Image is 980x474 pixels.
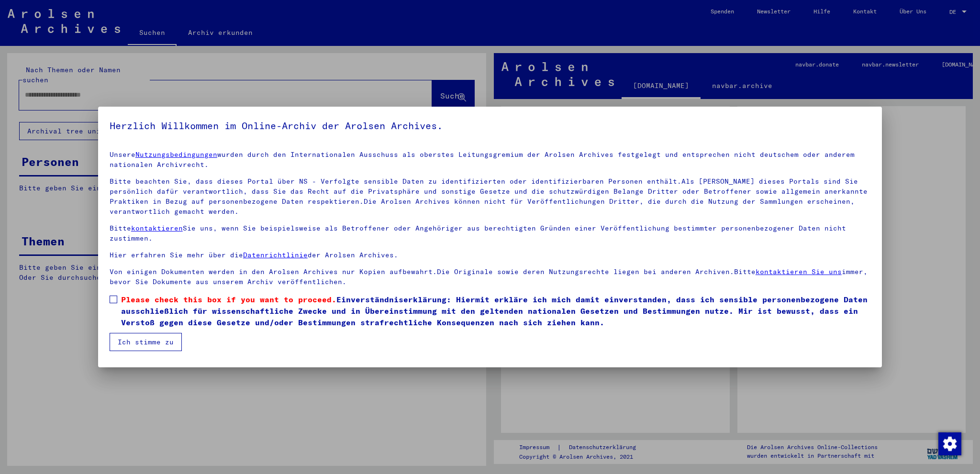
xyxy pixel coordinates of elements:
[938,432,961,455] img: Zustimmung ändern
[121,295,336,304] span: Please check this box if you want to proceed.
[110,250,870,260] p: Hier erfahren Sie mehr über die der Arolsen Archives.
[110,118,870,133] h5: Herzlich Willkommen im Online-Archiv der Arolsen Archives.
[110,223,870,243] p: Bitte Sie uns, wenn Sie beispielsweise als Betroffener oder Angehöriger aus berechtigten Gründen ...
[110,150,870,170] p: Unsere wurden durch den Internationalen Ausschuss als oberstes Leitungsgremium der Arolsen Archiv...
[110,333,182,351] button: Ich stimme zu
[135,150,217,159] a: Nutzungsbedingungen
[756,267,842,276] a: kontaktieren Sie uns
[243,251,308,259] a: Datenrichtlinie
[131,224,183,232] a: kontaktieren
[110,267,870,287] p: Von einigen Dokumenten werden in den Arolsen Archives nur Kopien aufbewahrt.Die Originale sowie d...
[121,294,870,328] span: Einverständniserklärung: Hiermit erkläre ich mich damit einverstanden, dass ich sensible personen...
[938,432,961,455] div: Zustimmung ändern
[110,176,870,217] p: Bitte beachten Sie, dass dieses Portal über NS - Verfolgte sensible Daten zu identifizierten oder...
